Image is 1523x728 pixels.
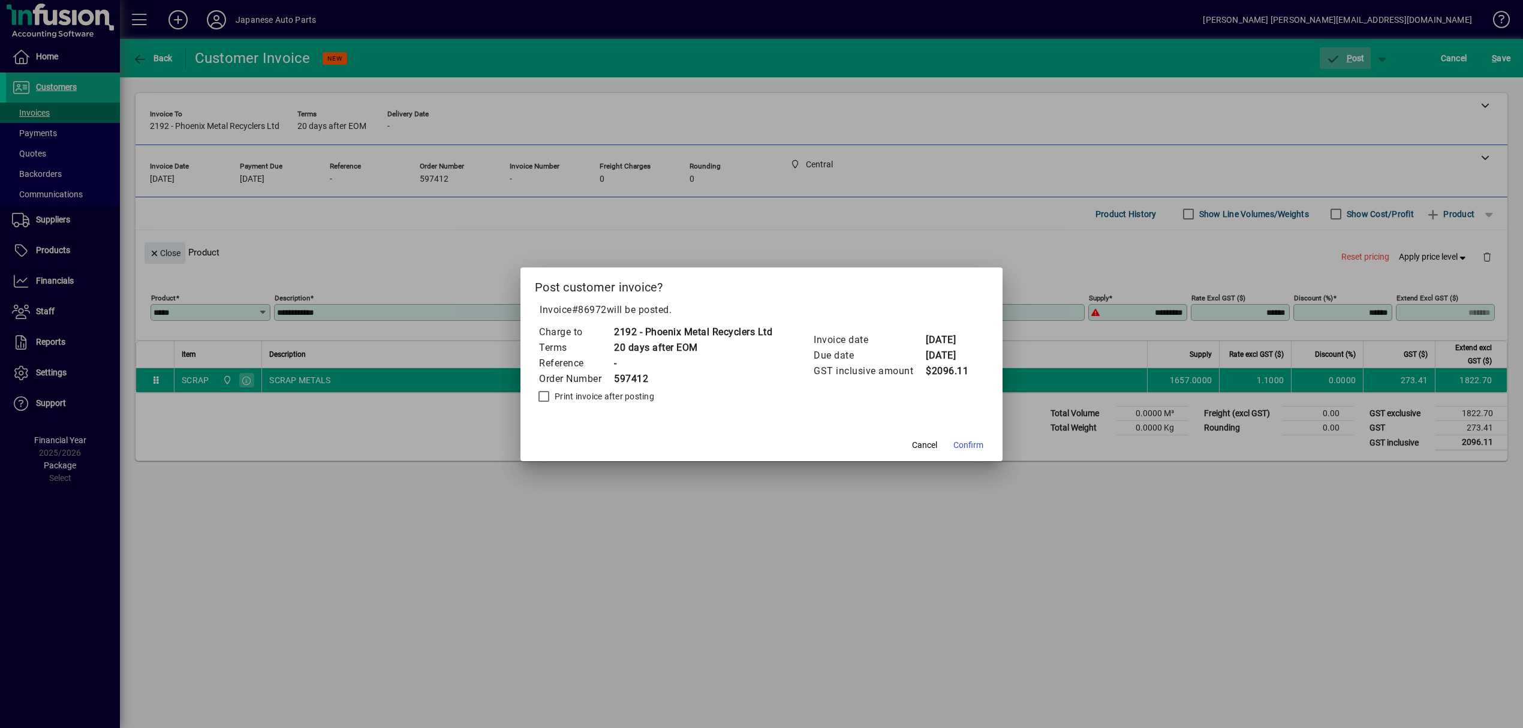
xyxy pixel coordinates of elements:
[925,332,973,348] td: [DATE]
[613,356,772,371] td: -
[552,390,654,402] label: Print invoice after posting
[813,363,925,379] td: GST inclusive amount
[925,363,973,379] td: $2096.11
[613,371,772,387] td: 597412
[613,340,772,356] td: 20 days after EOM
[572,304,607,315] span: #86972
[538,356,613,371] td: Reference
[535,303,988,317] p: Invoice will be posted .
[538,371,613,387] td: Order Number
[949,435,988,456] button: Confirm
[905,435,944,456] button: Cancel
[953,439,983,452] span: Confirm
[912,439,937,452] span: Cancel
[613,324,772,340] td: 2192 - Phoenix Metal Recyclers Ltd
[520,267,1003,302] h2: Post customer invoice?
[538,340,613,356] td: Terms
[813,348,925,363] td: Due date
[538,324,613,340] td: Charge to
[925,348,973,363] td: [DATE]
[813,332,925,348] td: Invoice date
